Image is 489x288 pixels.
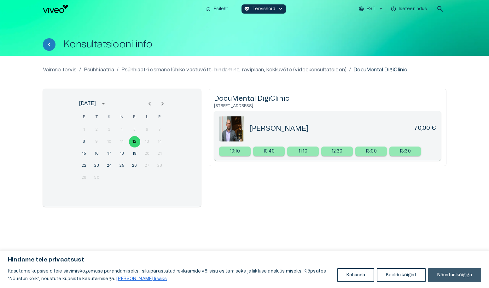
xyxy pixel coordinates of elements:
[365,148,377,155] p: 13:00
[79,148,90,159] button: 15
[353,66,407,74] p: DocuMental DigiClinic
[116,111,128,123] span: neljapäev
[242,4,286,14] button: ecg_heartTervishoidkeyboard_arrow_down
[244,6,250,12] span: ecg_heart
[8,267,333,283] p: Kasutame küpsiseid teie sirvimiskogemuse parandamiseks, isikupärastatud reklaamide või sisu esita...
[349,66,351,74] p: /
[390,4,429,14] button: Iseteenindus
[253,147,285,156] a: Select new timeslot for rescheduling
[389,147,421,156] a: Select new timeslot for rescheduling
[84,66,114,74] a: Psühhiaatria
[104,148,115,159] button: 17
[278,6,283,12] span: keyboard_arrow_down
[91,148,102,159] button: 16
[230,148,240,155] p: 10:10
[79,160,90,171] button: 22
[142,111,153,123] span: laupäev
[434,3,446,15] button: open search modal
[219,147,251,156] div: 10:10
[332,148,343,155] p: 12:30
[156,97,169,110] button: Next month
[399,148,411,155] p: 13:30
[253,147,285,156] div: 10:40
[43,5,201,13] a: Navigate to homepage
[79,136,90,147] button: 8
[91,160,102,171] button: 23
[117,66,119,74] p: /
[287,147,319,156] a: Select new timeslot for rescheduling
[143,97,156,110] button: Previous month
[91,111,102,123] span: teisipäev
[367,6,375,12] p: EST
[129,136,140,147] button: 12
[219,147,251,156] a: Select new timeslot for rescheduling
[121,66,347,74] a: Psühhiaatri esmane lühike vastuvõtt- hindamine, raviplaan, kokkuvõte (videokonsultatsioon)
[116,276,167,281] a: Loe lisaks
[436,5,444,13] span: search
[129,160,140,171] button: 26
[8,256,481,264] p: Hindame teie privaatsust
[414,124,436,133] h6: 70,00 €
[203,4,231,14] button: homeEsileht
[79,111,90,123] span: esmaspäev
[79,100,96,107] div: [DATE]
[399,6,427,12] p: Iseteenindus
[252,6,275,12] p: Tervishoid
[63,39,153,50] h1: Konsultatsiooni info
[116,160,128,171] button: 25
[377,268,426,282] button: Keeldu kõigist
[355,147,387,156] a: Select new timeslot for rescheduling
[299,148,307,155] p: 11:10
[104,160,115,171] button: 24
[214,103,441,109] h6: [STREET_ADDRESS]
[355,147,387,156] div: 13:00
[32,5,42,10] span: Help
[219,116,244,141] img: 80.png
[116,148,128,159] button: 18
[43,5,68,13] img: Viveo logo
[98,98,109,109] button: calendar view is open, switch to year view
[263,148,275,155] p: 10:40
[43,38,55,51] button: Tagasi
[154,111,166,123] span: pühapäev
[287,147,319,156] div: 11:10
[249,124,309,133] h5: [PERSON_NAME]
[337,268,374,282] button: Kohanda
[43,66,77,74] a: Vaimne tervis
[358,4,384,14] button: EST
[428,268,481,282] button: Nõustun kõigiga
[321,147,353,156] a: Select new timeslot for rescheduling
[389,147,421,156] div: 13:30
[129,111,140,123] span: reede
[321,147,353,156] div: 12:30
[214,94,441,103] h5: DocuMental DigiClinic
[214,6,228,12] p: Esileht
[206,6,211,12] span: home
[79,66,81,74] p: /
[129,148,140,159] button: 19
[104,111,115,123] span: kolmapäev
